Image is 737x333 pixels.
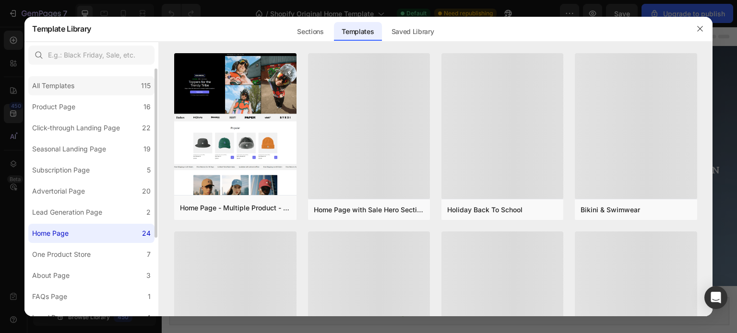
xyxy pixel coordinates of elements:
[141,80,151,92] div: 115
[704,286,727,309] div: Open Intercom Messenger
[32,185,85,197] div: Advertorial Page
[581,205,640,215] div: Bikini & Swimwear
[447,205,523,215] div: Holiday Back To School
[32,101,75,113] div: Product Page
[142,228,151,239] div: 24
[249,279,342,290] span: Shopify section: pagefly-home
[147,164,151,176] div: 5
[146,207,151,218] div: 2
[406,184,459,194] div: Get started
[394,178,470,200] button: Get started
[180,202,290,214] div: Home Page - Multiple Product - Apparel - Style 4
[146,312,151,323] div: 4
[32,122,120,134] div: Click-through Landing Page
[383,81,438,90] p: 90% SAY IT GREAT
[142,185,151,197] div: 20
[32,270,70,281] div: About Page
[314,205,424,215] div: Home Page with Sale Hero Section
[142,122,151,134] div: 22
[32,143,106,155] div: Seasonal Landing Page
[297,138,568,162] p: But I must explain to you how all this mistaken idea
[124,144,175,151] div: Drop element here
[32,207,102,218] div: Lead Generation Page
[147,249,151,260] div: 7
[289,22,331,41] div: Sections
[32,80,74,92] div: All Templates
[148,291,151,302] div: 1
[32,164,90,176] div: Subscription Page
[32,249,91,260] div: One Product Store
[384,22,442,41] div: Saved Library
[143,143,151,155] div: 19
[143,101,151,113] div: 16
[32,16,91,41] h2: Template Library
[32,228,69,239] div: Home Page
[334,22,381,41] div: Templates
[296,91,569,126] h2: unde omnis iste
[146,270,151,281] div: 3
[32,291,67,302] div: FAQs Page
[32,312,68,323] div: Legal Page
[28,46,155,65] input: E.g.: Black Friday, Sale, etc.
